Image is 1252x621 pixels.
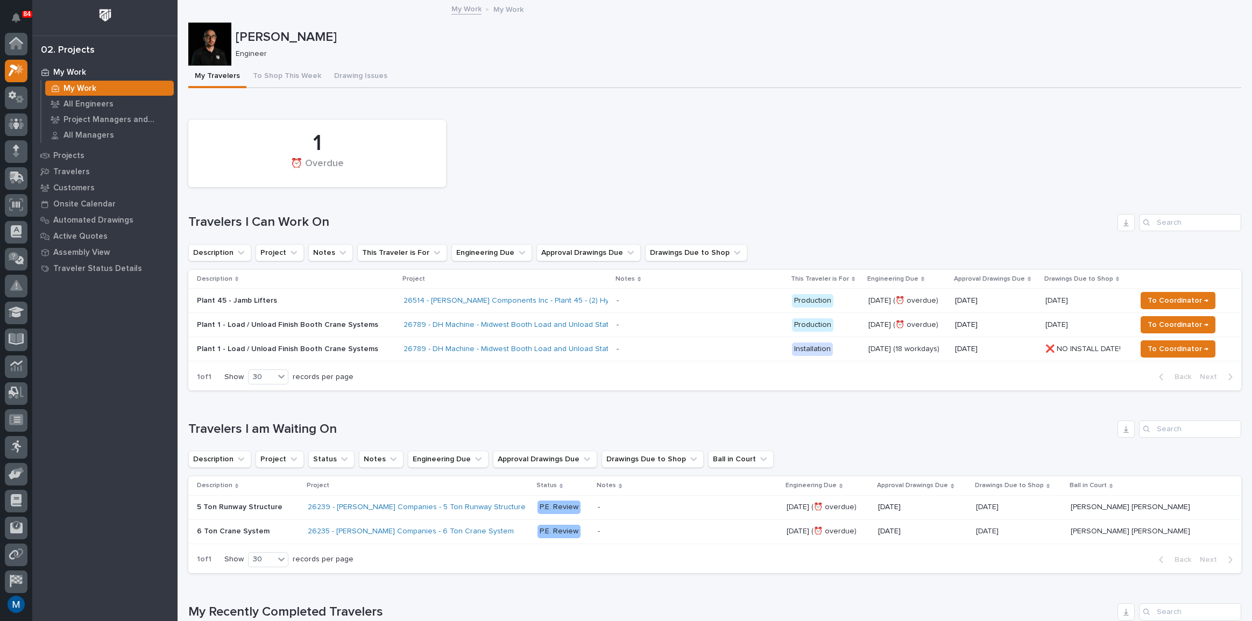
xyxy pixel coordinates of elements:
[537,501,581,514] div: P.E. Review
[1139,420,1241,438] input: Search
[197,480,232,491] p: Description
[63,131,114,140] p: All Managers
[1071,525,1192,536] p: [PERSON_NAME] [PERSON_NAME]
[13,13,27,30] div: Notifications84
[308,527,514,536] a: 26235 - [PERSON_NAME] Companies - 6 Ton Crane System
[1168,372,1191,382] span: Back
[32,228,178,244] a: Active Quotes
[1200,372,1223,382] span: Next
[792,318,833,332] div: Production
[53,232,108,241] p: Active Quotes
[1148,294,1208,307] span: To Coordinator →
[1139,214,1241,231] input: Search
[32,212,178,228] a: Automated Drawings
[188,66,246,88] button: My Travelers
[41,81,178,96] a: My Work
[32,180,178,196] a: Customers
[53,183,95,193] p: Customers
[188,604,1113,620] h1: My Recently Completed Travelers
[645,244,747,261] button: Drawings Due to Shop
[868,296,946,305] p: [DATE] (⏰ overdue)
[404,345,619,354] a: 26789 - DH Machine - Midwest Booth Load and Unload Station
[408,451,489,468] button: Engineering Due
[536,480,557,491] p: Status
[308,503,526,512] a: 26239 - [PERSON_NAME] Companies - 5 Ton Runway Structure
[249,554,274,565] div: 30
[53,199,116,209] p: Onsite Calendar
[1150,555,1196,565] button: Back
[1141,340,1215,358] button: To Coordinator →
[53,264,142,274] p: Traveler Status Details
[207,158,428,181] div: ⏰ Overdue
[597,480,616,491] p: Notes
[1148,318,1208,331] span: To Coordinator →
[24,10,31,18] p: 84
[792,342,833,356] div: Installation
[954,273,1025,285] p: Approval Drawings Due
[188,451,251,468] button: Description
[493,3,524,15] p: My Work
[617,296,619,305] div: -
[246,66,328,88] button: To Shop This Week
[236,30,1237,45] p: [PERSON_NAME]
[188,337,1241,361] tr: Plant 1 - Load / Unload Finish Booth Crane Systems26789 - DH Machine - Midwest Booth Load and Unl...
[451,244,532,261] button: Engineering Due
[402,273,425,285] p: Project
[308,451,355,468] button: Status
[41,45,95,56] div: 02. Projects
[792,294,833,308] div: Production
[1044,273,1113,285] p: Drawings Due to Shop
[493,451,597,468] button: Approval Drawings Due
[256,244,304,261] button: Project
[188,364,220,390] p: 1 of 1
[53,151,84,161] p: Projects
[1139,603,1241,620] input: Search
[188,495,1241,519] tr: 5 Ton Runway Structure5 Ton Runway Structure 26239 - [PERSON_NAME] Companies - 5 Ton Runway Struc...
[249,372,274,383] div: 30
[188,289,1241,313] tr: Plant 45 - Jamb Lifters26514 - [PERSON_NAME] Components Inc - Plant 45 - (2) Hyperlite ¼ ton brid...
[955,296,1037,305] p: [DATE]
[786,480,837,491] p: Engineering Due
[188,244,251,261] button: Description
[63,84,96,94] p: My Work
[598,527,600,536] div: -
[53,248,110,258] p: Assembly View
[404,320,619,330] a: 26789 - DH Machine - Midwest Booth Load and Unload Station
[41,96,178,111] a: All Engineers
[293,373,353,382] p: records per page
[328,66,394,88] button: Drawing Issues
[1148,342,1208,355] span: To Coordinator →
[41,127,178,142] a: All Managers
[1196,372,1241,382] button: Next
[236,49,1233,59] p: Engineer
[32,260,178,276] a: Traveler Status Details
[877,480,948,491] p: Approval Drawings Due
[616,273,635,285] p: Notes
[53,167,90,177] p: Travelers
[32,196,178,212] a: Onsite Calendar
[451,2,482,15] a: My Work
[1045,294,1070,305] p: [DATE]
[1200,555,1223,565] span: Next
[598,503,600,512] div: -
[63,99,114,109] p: All Engineers
[41,112,178,127] a: Project Managers and Engineers
[5,6,27,29] button: Notifications
[867,273,918,285] p: Engineering Due
[53,216,133,225] p: Automated Drawings
[791,273,849,285] p: This Traveler is For
[63,115,169,125] p: Project Managers and Engineers
[1150,372,1196,382] button: Back
[1196,555,1241,565] button: Next
[224,373,244,382] p: Show
[197,501,285,512] p: 5 Ton Runway Structure
[308,244,353,261] button: Notes
[536,244,641,261] button: Approval Drawings Due
[197,296,385,305] p: Plant 45 - Jamb Lifters
[32,147,178,163] a: Projects
[617,345,619,354] div: -
[197,320,385,330] p: Plant 1 - Load / Unload Finish Booth Crane Systems
[53,68,86,77] p: My Work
